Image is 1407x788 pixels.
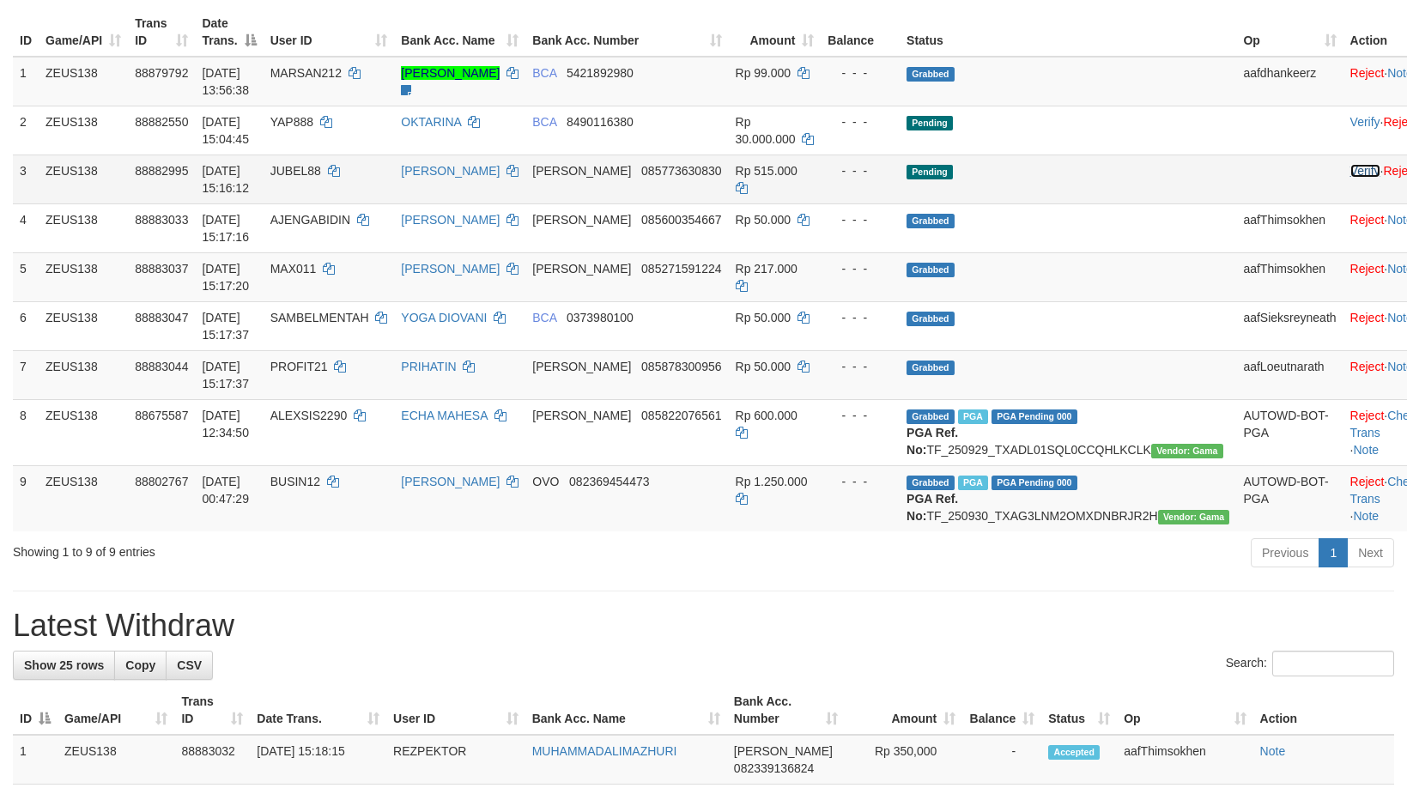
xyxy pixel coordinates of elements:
td: TF_250930_TXAG3LNM2OMXDNBRJR2H [900,465,1236,531]
a: Verify [1350,164,1380,178]
td: aafdhankeerz [1236,57,1343,106]
td: 2 [13,106,39,155]
span: Accepted [1048,745,1100,760]
span: OVO [532,475,559,488]
a: [PERSON_NAME] [401,475,500,488]
span: [DATE] 15:16:12 [202,164,249,195]
td: aafThimsokhen [1117,735,1252,785]
a: Reject [1350,311,1385,324]
th: Date Trans.: activate to sort column descending [195,8,263,57]
span: 88882550 [135,115,188,129]
td: 6 [13,301,39,350]
td: ZEUS138 [39,57,128,106]
span: Rp 50.000 [736,311,791,324]
td: ZEUS138 [39,155,128,203]
span: Marked by aafsreyleap [958,476,988,490]
span: BCA [532,115,556,129]
td: - [962,735,1041,785]
span: Pending [907,165,953,179]
span: [DATE] 12:34:50 [202,409,249,439]
a: [PERSON_NAME] [401,66,500,80]
span: MARSAN212 [270,66,342,80]
span: Copy 085271591224 to clipboard [641,262,721,276]
td: ZEUS138 [58,735,174,785]
a: Verify [1350,115,1380,129]
th: User ID: activate to sort column ascending [386,686,525,735]
a: Note [1353,509,1379,523]
th: Op: activate to sort column ascending [1117,686,1252,735]
span: Show 25 rows [24,658,104,672]
span: AJENGABIDIN [270,213,350,227]
span: Pending [907,116,953,130]
a: Reject [1350,360,1385,373]
input: Search: [1272,651,1394,676]
span: 88883037 [135,262,188,276]
a: Reject [1350,213,1385,227]
td: 1 [13,57,39,106]
td: AUTOWD-BOT-PGA [1236,399,1343,465]
span: Grabbed [907,361,955,375]
span: 88883033 [135,213,188,227]
td: aafThimsokhen [1236,203,1343,252]
td: ZEUS138 [39,203,128,252]
a: Reject [1350,475,1385,488]
span: [DATE] 15:17:37 [202,311,249,342]
td: 1 [13,735,58,785]
span: Grabbed [907,312,955,326]
span: Vendor URL: https://trx31.1velocity.biz [1151,444,1223,458]
td: 9 [13,465,39,531]
td: Rp 350,000 [845,735,963,785]
span: YAP888 [270,115,313,129]
span: 88883047 [135,311,188,324]
span: [PERSON_NAME] [532,360,631,373]
a: CSV [166,651,213,680]
a: 1 [1319,538,1348,567]
span: Grabbed [907,476,955,490]
a: Note [1260,744,1286,758]
h1: Latest Withdraw [13,609,1394,643]
a: YOGA DIOVANI [401,311,487,324]
a: [PERSON_NAME] [401,213,500,227]
span: Copy 5421892980 to clipboard [567,66,634,80]
td: ZEUS138 [39,399,128,465]
th: Balance [821,8,900,57]
a: [PERSON_NAME] [401,164,500,178]
span: MAX011 [270,262,317,276]
span: PROFIT21 [270,360,328,373]
label: Search: [1226,651,1394,676]
div: Showing 1 to 9 of 9 entries [13,536,573,561]
a: Reject [1350,66,1385,80]
span: Rp 600.000 [736,409,798,422]
span: [DATE] 15:17:20 [202,262,249,293]
th: Bank Acc. Number: activate to sort column ascending [525,8,728,57]
div: - - - [828,358,893,375]
a: Reject [1350,262,1385,276]
span: 88879792 [135,66,188,80]
span: PGA Pending [992,409,1077,424]
span: 88802767 [135,475,188,488]
b: PGA Ref. No: [907,426,958,457]
b: PGA Ref. No: [907,492,958,523]
th: Action [1253,686,1394,735]
div: - - - [828,113,893,130]
a: MUHAMMADALIMAZHURI [532,744,677,758]
span: Vendor URL: https://trx31.1velocity.biz [1158,510,1230,524]
span: [DATE] 15:17:37 [202,360,249,391]
th: Amount: activate to sort column ascending [729,8,822,57]
span: [PERSON_NAME] [532,164,631,178]
span: Rp 217.000 [736,262,798,276]
td: ZEUS138 [39,465,128,531]
a: Note [1353,443,1379,457]
div: - - - [828,407,893,424]
th: Game/API: activate to sort column ascending [39,8,128,57]
span: Grabbed [907,409,955,424]
span: [PERSON_NAME] [532,262,631,276]
span: JUBEL88 [270,164,321,178]
span: Grabbed [907,263,955,277]
span: 88882995 [135,164,188,178]
td: 7 [13,350,39,399]
td: ZEUS138 [39,350,128,399]
th: Op: activate to sort column ascending [1236,8,1343,57]
span: Copy 085822076561 to clipboard [641,409,721,422]
span: Rp 515.000 [736,164,798,178]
